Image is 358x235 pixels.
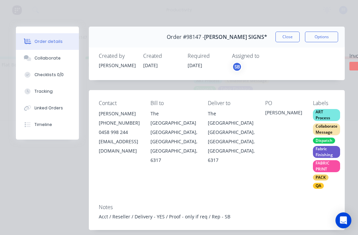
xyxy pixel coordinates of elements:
div: Labels [313,100,340,106]
div: Acct / Reseller / Delivery - YES / Proof - only if req / Rep - SB [99,213,335,220]
div: The [GEOGRAPHIC_DATA][GEOGRAPHIC_DATA], [GEOGRAPHIC_DATA], [GEOGRAPHIC_DATA], 6317 [150,109,197,165]
div: [PERSON_NAME] [99,62,135,69]
span: [DATE] [143,62,158,68]
button: SB [232,62,242,72]
div: Order details [34,39,63,45]
div: PACK [313,175,328,180]
div: The [GEOGRAPHIC_DATA] [150,109,197,128]
div: [GEOGRAPHIC_DATA], [GEOGRAPHIC_DATA], [GEOGRAPHIC_DATA], 6317 [208,128,255,165]
div: QA [313,183,324,189]
span: [PERSON_NAME] SIGNS* [204,34,267,40]
div: ART Process [313,109,340,121]
div: Checklists 0/0 [34,72,64,78]
div: [PERSON_NAME] [99,109,140,118]
div: Deliver to [208,100,255,106]
div: Collaborate [34,55,61,61]
button: Linked Orders [16,100,79,116]
button: Order details [16,33,79,50]
div: The [GEOGRAPHIC_DATA] [208,109,255,128]
div: [PERSON_NAME] [265,109,302,118]
button: Tracking [16,83,79,100]
div: Fabric Finishing [313,146,340,158]
div: [GEOGRAPHIC_DATA], [GEOGRAPHIC_DATA], [GEOGRAPHIC_DATA], 6317 [150,128,197,165]
span: [DATE] [188,62,202,68]
div: [PHONE_NUMBER] [99,118,140,128]
span: Order #98147 - [167,34,204,40]
div: Contact [99,100,140,106]
div: 0458 998 244 [99,128,140,137]
div: The [GEOGRAPHIC_DATA][GEOGRAPHIC_DATA], [GEOGRAPHIC_DATA], [GEOGRAPHIC_DATA], 6317 [208,109,255,165]
div: [EMAIL_ADDRESS][DOMAIN_NAME] [99,137,140,156]
div: [PERSON_NAME][PHONE_NUMBER]0458 998 244[EMAIL_ADDRESS][DOMAIN_NAME] [99,109,140,156]
div: Created by [99,53,135,59]
div: Dispatch [313,138,335,144]
div: Required [188,53,224,59]
button: Checklists 0/0 [16,66,79,83]
button: Timeline [16,116,79,133]
button: Collaborate [16,50,79,66]
div: Timeline [34,122,52,128]
div: Open Intercom Messenger [335,212,351,228]
div: Linked Orders [34,105,63,111]
button: Close [275,32,300,42]
div: FABRIC PRINT [313,160,340,172]
div: Bill to [150,100,197,106]
div: Collaborate Message [313,123,340,135]
button: Options [305,32,338,42]
div: Created [143,53,180,59]
div: Notes [99,204,335,210]
div: Assigned to [232,53,298,59]
div: PO [265,100,302,106]
div: Tracking [34,88,53,94]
